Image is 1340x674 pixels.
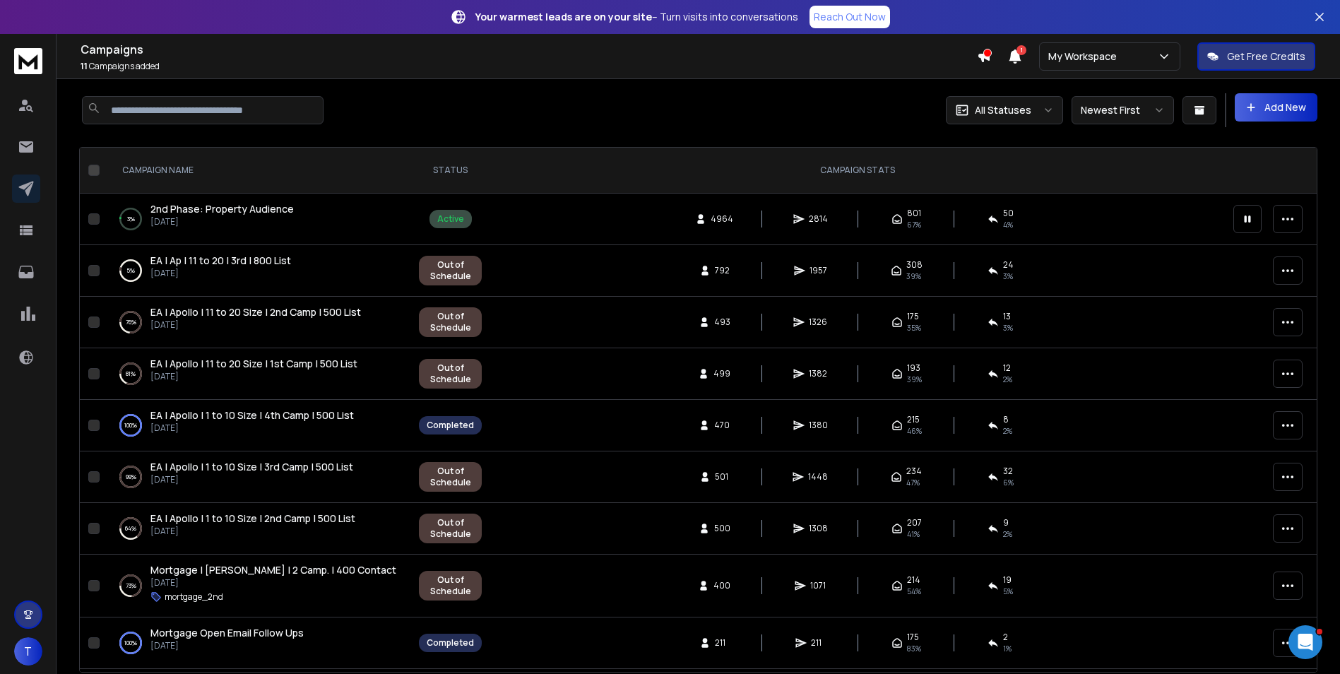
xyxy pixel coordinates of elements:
p: 81 % [126,367,136,381]
span: 308 [906,259,923,271]
span: 35 % [907,322,921,333]
p: [DATE] [150,474,353,485]
span: 39 % [907,374,922,385]
p: 73 % [126,579,136,593]
td: 100%EA | Apollo | 1 to 10 Size | 4th Camp | 500 List[DATE] [105,400,410,451]
td: 64%EA | Apollo | 1 to 10 Size | 2nd Camp | 500 List[DATE] [105,503,410,555]
h1: Campaigns [81,41,977,58]
span: 234 [906,466,922,477]
div: Out of Schedule [427,574,474,597]
button: T [14,637,42,666]
a: EA | Apollo | 1 to 10 Size | 2nd Camp | 500 List [150,512,355,526]
span: 2 % [1003,374,1012,385]
p: [DATE] [150,422,354,434]
span: 501 [715,471,729,483]
span: 499 [713,368,730,379]
span: 1071 [810,580,826,591]
span: 211 [715,637,729,649]
span: 24 [1003,259,1014,271]
th: CAMPAIGN STATS [490,148,1225,194]
td: 3%2nd Phase: Property Audience[DATE] [105,194,410,245]
span: 2 [1003,632,1008,643]
div: Out of Schedule [427,259,474,282]
p: Reach Out Now [814,10,886,24]
p: [DATE] [150,371,357,382]
span: 9 [1003,517,1009,528]
p: [DATE] [150,319,361,331]
p: [DATE] [150,640,304,651]
span: 8 [1003,414,1009,425]
span: 1448 [808,471,828,483]
span: 54 % [907,586,921,597]
span: 50 [1003,208,1014,219]
td: 99%EA | Apollo | 1 to 10 Size | 3rd Camp | 500 List[DATE] [105,451,410,503]
p: [DATE] [150,577,396,589]
span: 792 [715,265,730,276]
p: 100 % [124,418,137,432]
span: 2 % [1003,425,1012,437]
span: 2814 [809,213,828,225]
div: Out of Schedule [427,311,474,333]
p: 99 % [126,470,136,484]
span: 3 % [1003,322,1013,333]
div: Out of Schedule [427,362,474,385]
span: 47 % [906,477,920,488]
a: EA | Ap | 11 to 20 | 3rd | 800 List [150,254,291,268]
span: 12 [1003,362,1011,374]
iframe: Intercom live chat [1288,625,1322,659]
div: Out of Schedule [427,517,474,540]
p: All Statuses [975,103,1031,117]
p: mortgage_2nd [165,591,223,603]
span: EA | Ap | 11 to 20 | 3rd | 800 List [150,254,291,267]
p: 3 % [127,212,135,226]
span: 470 [714,420,730,431]
td: 73%Mortgage | [PERSON_NAME] | 2 Camp. | 400 Contact[DATE]mortgage_2nd [105,555,410,617]
span: 214 [907,574,920,586]
span: 6 % [1003,477,1014,488]
span: 19 [1003,574,1012,586]
span: 1957 [810,265,827,276]
span: 5 % [1003,586,1013,597]
span: 400 [713,580,730,591]
span: 500 [714,523,730,534]
span: 1382 [809,368,827,379]
span: 39 % [906,271,921,282]
a: Mortgage | [PERSON_NAME] | 2 Camp. | 400 Contact [150,563,396,577]
a: Mortgage Open Email Follow Ups [150,626,304,640]
p: 64 % [125,521,136,536]
p: My Workspace [1048,49,1122,64]
p: Campaigns added [81,61,977,72]
a: EA | Apollo | 1 to 10 Size | 3rd Camp | 500 List [150,460,353,474]
span: 1326 [809,317,827,328]
span: EA | Apollo | 1 to 10 Size | 2nd Camp | 500 List [150,512,355,525]
span: 1 [1016,45,1026,55]
span: 67 % [907,219,921,230]
span: Mortgage Open Email Follow Ups [150,626,304,639]
button: Get Free Credits [1197,42,1315,71]
p: 100 % [124,636,137,650]
a: Reach Out Now [810,6,890,28]
p: Get Free Credits [1227,49,1305,64]
span: 493 [714,317,730,328]
p: 76 % [126,315,136,329]
span: 83 % [907,643,921,654]
a: EA | Apollo | 11 to 20 Size | 1st Camp | 500 List [150,357,357,371]
span: EA | Apollo | 1 to 10 Size | 3rd Camp | 500 List [150,460,353,473]
p: [DATE] [150,526,355,537]
span: 41 % [907,528,920,540]
td: 5%EA | Ap | 11 to 20 | 3rd | 800 List[DATE] [105,245,410,297]
a: EA | Apollo | 1 to 10 Size | 4th Camp | 500 List [150,408,354,422]
span: 3 % [1003,271,1013,282]
a: EA | Apollo | 11 to 20 Size | 2nd Camp | 500 List [150,305,361,319]
span: 207 [907,517,922,528]
span: 32 [1003,466,1013,477]
div: Completed [427,637,474,649]
span: Mortgage | [PERSON_NAME] | 2 Camp. | 400 Contact [150,563,396,577]
span: 211 [811,637,825,649]
span: 46 % [907,425,922,437]
span: 11 [81,60,88,72]
img: logo [14,48,42,74]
